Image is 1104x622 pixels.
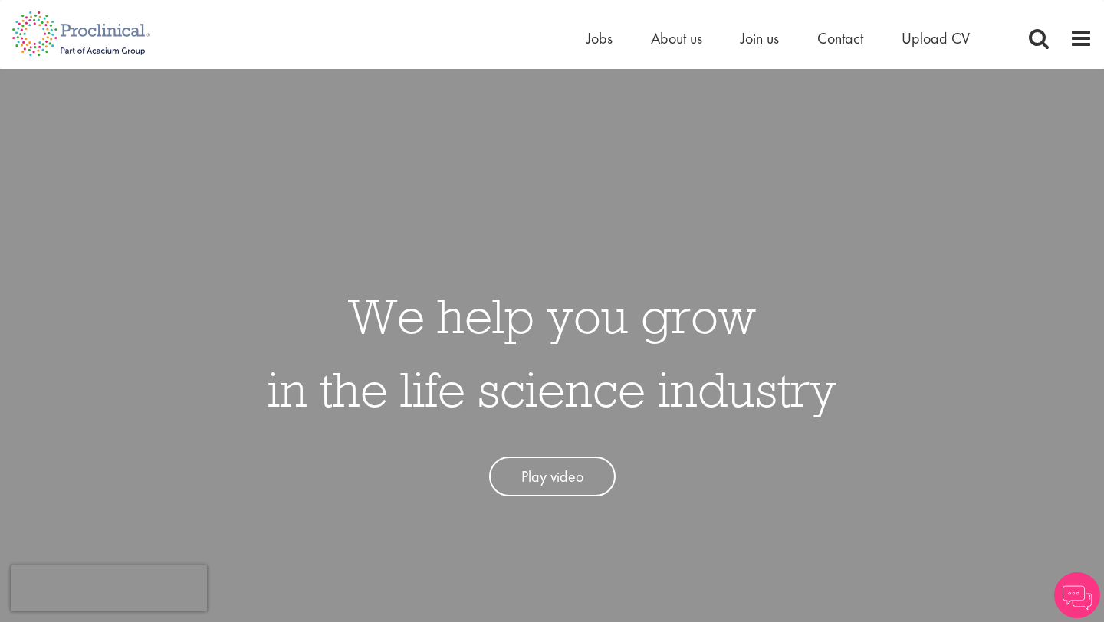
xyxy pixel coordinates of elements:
[817,28,863,48] a: Contact
[586,28,613,48] a: Jobs
[268,279,836,426] h1: We help you grow in the life science industry
[1054,572,1100,618] img: Chatbot
[651,28,702,48] a: About us
[741,28,779,48] a: Join us
[902,28,970,48] a: Upload CV
[489,457,616,497] a: Play video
